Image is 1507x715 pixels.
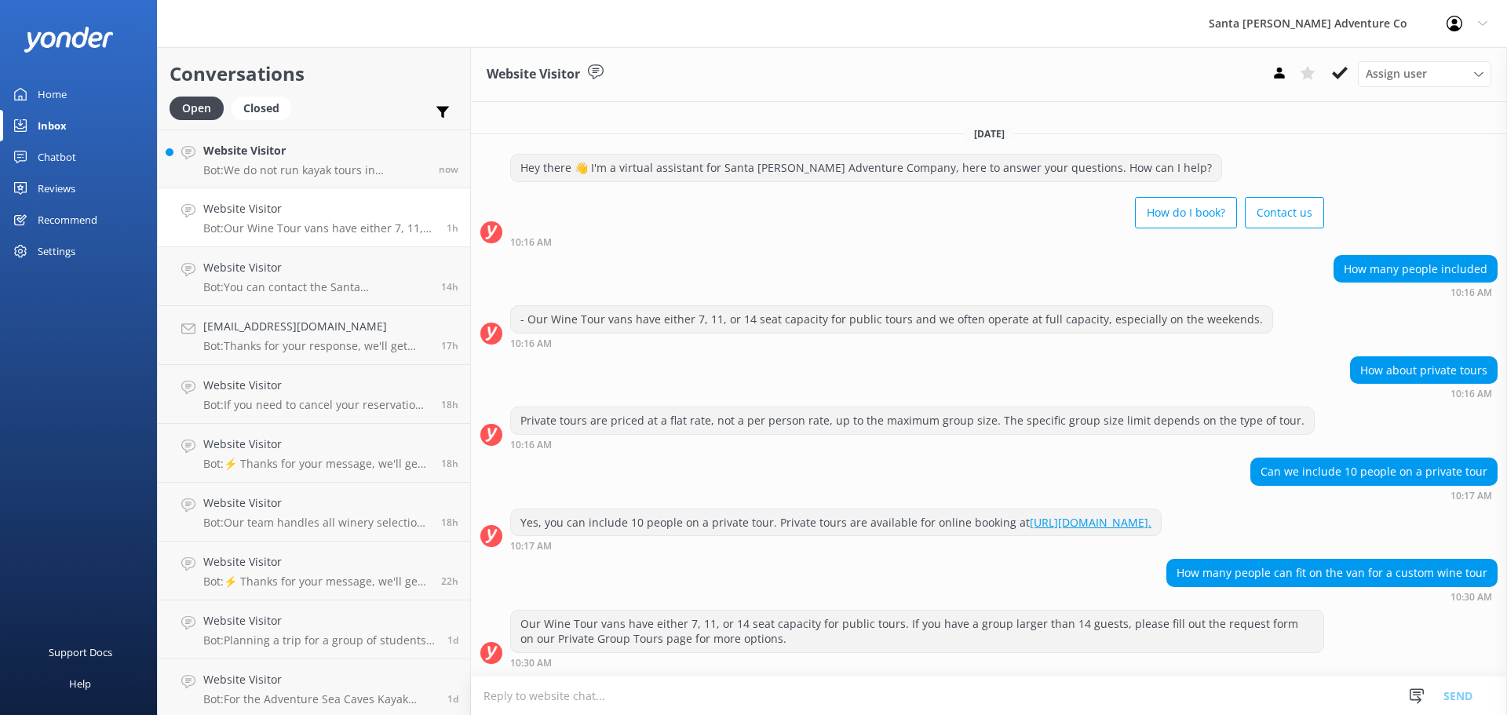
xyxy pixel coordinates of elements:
[510,542,552,551] strong: 10:17 AM
[158,542,470,600] a: Website VisitorBot:⚡ Thanks for your message, we'll get back to you as soon as we can. You're als...
[439,162,458,176] span: Sep 12 2025 11:46am (UTC -07:00) America/Tijuana
[510,439,1315,450] div: Sep 12 2025 10:16am (UTC -07:00) America/Tijuana
[441,457,458,470] span: Sep 11 2025 05:17pm (UTC -07:00) America/Tijuana
[203,200,435,217] h4: Website Visitor
[232,99,299,116] a: Closed
[447,221,458,235] span: Sep 12 2025 10:30am (UTC -07:00) America/Tijuana
[203,318,429,335] h4: [EMAIL_ADDRESS][DOMAIN_NAME]
[38,141,76,173] div: Chatbot
[1358,61,1491,86] div: Assign User
[510,440,552,450] strong: 10:16 AM
[203,612,436,629] h4: Website Visitor
[203,221,435,235] p: Bot: Our Wine Tour vans have either 7, 11, or 14 seat capacity for public tours. If you have a gr...
[203,494,429,512] h4: Website Visitor
[1350,388,1498,399] div: Sep 12 2025 10:16am (UTC -07:00) America/Tijuana
[1245,197,1324,228] button: Contact us
[203,553,429,571] h4: Website Visitor
[158,365,470,424] a: Website VisitorBot:If you need to cancel your reservation, please contact the Santa [PERSON_NAME]...
[447,633,458,647] span: Sep 11 2025 08:51am (UTC -07:00) America/Tijuana
[170,59,458,89] h2: Conversations
[511,407,1314,434] div: Private tours are priced at a flat rate, not a per person rate, up to the maximum group size. The...
[170,97,224,120] div: Open
[158,600,470,659] a: Website VisitorBot:Planning a trip for a group of students? Fill out the form at [URL][DOMAIN_NAM...
[510,337,1273,348] div: Sep 12 2025 10:16am (UTC -07:00) America/Tijuana
[487,64,580,85] h3: Website Visitor
[232,97,291,120] div: Closed
[1450,491,1492,501] strong: 10:17 AM
[203,692,436,706] p: Bot: For the Adventure Sea Caves Kayak Tour, the ferry departs from [GEOGRAPHIC_DATA] in the [GEO...
[38,235,75,267] div: Settings
[1450,288,1492,297] strong: 10:16 AM
[203,633,436,648] p: Bot: Planning a trip for a group of students? Fill out the form at [URL][DOMAIN_NAME] or send an ...
[38,78,67,110] div: Home
[1251,458,1497,485] div: Can we include 10 people on a private tour
[511,306,1272,333] div: - Our Wine Tour vans have either 7, 11, or 14 seat capacity for public tours and we often operate...
[510,658,552,668] strong: 10:30 AM
[511,509,1161,536] div: Yes, you can include 10 people on a private tour. Private tours are available for online booking at
[203,436,429,453] h4: Website Visitor
[158,306,470,365] a: [EMAIL_ADDRESS][DOMAIN_NAME]Bot:Thanks for your response, we'll get back to you as soon as we can...
[510,238,552,247] strong: 10:16 AM
[441,280,458,294] span: Sep 11 2025 09:05pm (UTC -07:00) America/Tijuana
[203,516,429,530] p: Bot: Our team handles all winery selections and reservations, partnering with over a dozen premie...
[1135,197,1237,228] button: How do I book?
[1366,65,1427,82] span: Assign user
[203,575,429,589] p: Bot: ⚡ Thanks for your message, we'll get back to you as soon as we can. You're also welcome to k...
[158,424,470,483] a: Website VisitorBot:⚡ Thanks for your message, we'll get back to you as soon as we can. You're als...
[441,516,458,529] span: Sep 11 2025 05:03pm (UTC -07:00) America/Tijuana
[447,692,458,706] span: Sep 11 2025 07:56am (UTC -07:00) America/Tijuana
[441,575,458,588] span: Sep 11 2025 01:17pm (UTC -07:00) America/Tijuana
[158,188,470,247] a: Website VisitorBot:Our Wine Tour vans have either 7, 11, or 14 seat capacity for public tours. If...
[203,339,429,353] p: Bot: Thanks for your response, we'll get back to you as soon as we can during opening hours.
[158,247,470,306] a: Website VisitorBot:You can contact the Santa [PERSON_NAME] Adventure Co. team at [PHONE_NUMBER], ...
[510,540,1162,551] div: Sep 12 2025 10:17am (UTC -07:00) America/Tijuana
[158,483,470,542] a: Website VisitorBot:Our team handles all winery selections and reservations, partnering with over ...
[203,671,436,688] h4: Website Visitor
[203,142,427,159] h4: Website Visitor
[510,236,1324,247] div: Sep 12 2025 10:16am (UTC -07:00) America/Tijuana
[510,339,552,348] strong: 10:16 AM
[511,155,1221,181] div: Hey there 👋 I'm a virtual assistant for Santa [PERSON_NAME] Adventure Company, here to answer you...
[965,127,1014,140] span: [DATE]
[1334,286,1498,297] div: Sep 12 2025 10:16am (UTC -07:00) America/Tijuana
[203,457,429,471] p: Bot: ⚡ Thanks for your message, we'll get back to you as soon as we can. You're also welcome to k...
[203,398,429,412] p: Bot: If you need to cancel your reservation, please contact the Santa [PERSON_NAME] Adventure Co....
[203,259,429,276] h4: Website Visitor
[1334,256,1497,283] div: How many people included
[1351,357,1497,384] div: How about private tours
[441,339,458,352] span: Sep 11 2025 05:46pm (UTC -07:00) America/Tijuana
[1250,490,1498,501] div: Sep 12 2025 10:17am (UTC -07:00) America/Tijuana
[38,173,75,204] div: Reviews
[158,130,470,188] a: Website VisitorBot:We do not run kayak tours in [GEOGRAPHIC_DATA]. The best way to visit [GEOGRAP...
[203,377,429,394] h4: Website Visitor
[1450,389,1492,399] strong: 10:16 AM
[38,204,97,235] div: Recommend
[1166,591,1498,602] div: Sep 12 2025 10:30am (UTC -07:00) America/Tijuana
[441,398,458,411] span: Sep 11 2025 05:45pm (UTC -07:00) America/Tijuana
[203,163,427,177] p: Bot: We do not run kayak tours in [GEOGRAPHIC_DATA]. The best way to visit [GEOGRAPHIC_DATA] is t...
[24,27,114,53] img: yonder-white-logo.png
[510,657,1324,668] div: Sep 12 2025 10:30am (UTC -07:00) America/Tijuana
[170,99,232,116] a: Open
[69,668,91,699] div: Help
[1450,593,1492,602] strong: 10:30 AM
[203,280,429,294] p: Bot: You can contact the Santa [PERSON_NAME] Adventure Co. team at [PHONE_NUMBER], or by emailing...
[1030,515,1151,530] a: [URL][DOMAIN_NAME].
[1167,560,1497,586] div: How many people can fit on the van for a custom wine tour
[38,110,67,141] div: Inbox
[511,611,1323,652] div: Our Wine Tour vans have either 7, 11, or 14 seat capacity for public tours. If you have a group l...
[49,637,112,668] div: Support Docs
